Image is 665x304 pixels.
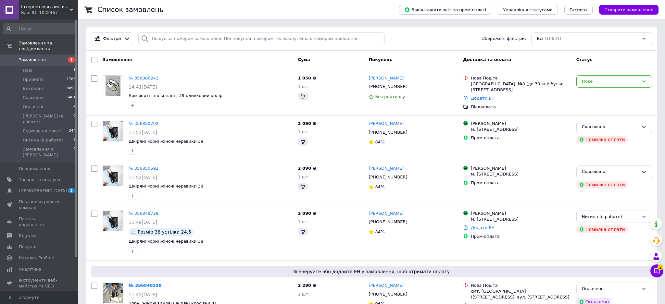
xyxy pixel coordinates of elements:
[298,121,316,126] span: 2 090 ₴
[471,121,571,127] div: [PERSON_NAME]
[582,78,639,85] div: Нове
[471,216,571,222] div: м. [STREET_ADDRESS]
[103,121,123,141] a: Фото товару
[471,81,571,93] div: [GEOGRAPHIC_DATA], №8 (до 30 кг): бульв. [STREET_ADDRESS]
[21,4,70,10] span: Інтернет-магазин взуття ALLEGRET
[404,7,486,13] span: Завантажити звіт по пром-оплаті
[593,7,659,12] a: Створити замовлення
[23,128,61,134] span: Відмова на пошті
[375,94,405,99] span: Без рейтингу
[19,177,60,183] span: Товари та послуги
[138,32,385,45] input: Пошук за номером замовлення, ПІБ покупця, номером телефону, Email, номером накладної
[367,218,408,226] div: [PHONE_NUMBER]
[129,184,203,188] a: Шкіряні чорні жіночі черевики 38
[463,57,511,62] span: Доставка та оплата
[129,93,222,98] a: Комфортні шльопанці 39 оливковий колір
[298,76,316,80] span: 1 050 ₴
[367,290,408,298] div: [PHONE_NUMBER]
[23,86,43,91] span: Виконані
[582,286,639,292] div: Оплачено
[471,96,495,101] a: Додати ЕН
[298,84,309,89] span: 1 шт.
[19,40,78,52] span: Замовлення та повідомлення
[369,165,404,172] a: [PERSON_NAME]
[129,239,203,244] a: Шкіряні чорні жіночі черевики 38
[298,219,309,224] span: 1 шт.
[19,216,60,228] span: Панель управління
[129,283,162,288] a: № 356848330
[23,104,43,110] span: Оплачені
[3,23,76,34] input: Пошук
[69,128,76,134] span: 344
[129,121,158,126] a: № 356850702
[103,211,123,231] img: Фото товару
[73,67,76,73] span: 1
[73,104,76,110] span: 4
[23,137,63,143] span: Нигина (в работе)
[503,7,553,12] span: Управління статусами
[298,129,309,134] span: 1 шт.
[103,283,123,303] img: Фото товару
[471,104,571,110] div: Післяплата
[582,213,639,220] div: Нигина (в работе)
[68,188,75,193] span: 3
[97,6,163,14] h1: Список замовлень
[369,75,404,81] a: [PERSON_NAME]
[67,77,76,82] span: 1788
[19,255,54,261] span: Каталог ProSale
[564,5,593,15] button: Експорт
[582,168,639,175] div: Скасовано
[19,266,41,272] span: Аналітика
[73,146,76,158] span: 0
[73,113,76,125] span: 0
[298,166,316,171] span: 2 090 ₴
[23,77,43,82] span: Прийняті
[129,211,158,216] a: № 356849728
[298,175,309,179] span: 1 шт.
[375,140,384,144] span: 84%
[369,121,404,127] a: [PERSON_NAME]
[369,283,404,289] a: [PERSON_NAME]
[131,229,136,235] img: :speech_balloon:
[138,229,191,235] span: Розмір 38 устілки 24.5
[471,211,571,216] div: [PERSON_NAME]
[471,165,571,171] div: [PERSON_NAME]
[399,5,491,15] button: Завантажити звіт по пром-оплаті
[570,7,588,12] span: Експорт
[367,128,408,137] div: [PHONE_NUMBER]
[23,67,32,73] span: Нові
[129,166,158,171] a: № 356850592
[498,5,558,15] button: Управління статусами
[19,188,67,194] span: [DEMOGRAPHIC_DATA]
[19,233,36,239] span: Відгуки
[19,57,46,63] span: Замовлення
[19,244,36,250] span: Покупці
[298,57,310,62] span: Cума
[367,173,408,181] div: [PHONE_NUMBER]
[658,264,663,270] span: 2
[471,288,571,300] div: смт. [GEOGRAPHIC_DATA] ([STREET_ADDRESS]: вул. [STREET_ADDRESS]
[471,180,571,186] div: Пром-оплата
[537,36,543,42] span: Всі
[103,36,121,42] span: Фільтри
[545,36,561,41] span: (16631)
[375,229,384,234] span: 84%
[67,86,76,91] span: 8090
[367,82,408,91] div: [PHONE_NUMBER]
[129,130,157,135] span: 11:53[DATE]
[129,175,157,180] span: 11:52[DATE]
[298,211,316,216] span: 2 090 ₴
[298,292,309,297] span: 1 шт.
[129,139,203,144] a: Шкіряні чорні жіночі черевики 38
[73,137,76,143] span: 3
[369,57,392,62] span: Покупець
[129,292,157,297] span: 11:42[DATE]
[650,264,663,277] button: Чат з покупцем2
[582,124,639,130] div: Скасовано
[576,181,628,188] div: Помилка оплати
[298,283,316,288] span: 2 290 ₴
[576,225,628,233] div: Помилка оплати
